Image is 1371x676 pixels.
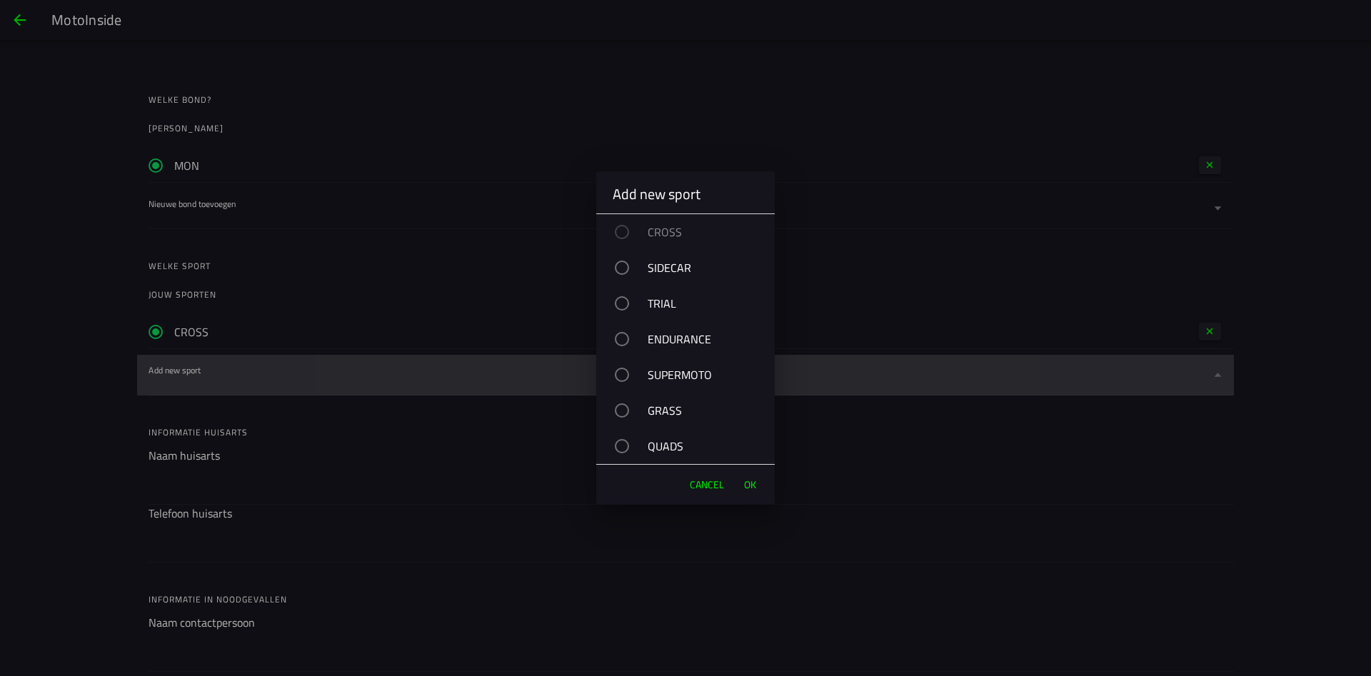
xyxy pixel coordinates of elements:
[611,321,775,357] div: ENDURANCE
[611,250,775,286] div: SIDECAR
[611,286,775,321] div: TRIAL
[683,470,731,499] button: Cancel
[737,470,763,499] button: OK
[611,428,775,464] div: QUADS
[611,393,775,428] div: GRASS
[744,478,756,492] span: OK
[611,357,775,393] div: SUPERMOTO
[690,478,724,492] span: Cancel
[613,186,758,203] h2: Add new sport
